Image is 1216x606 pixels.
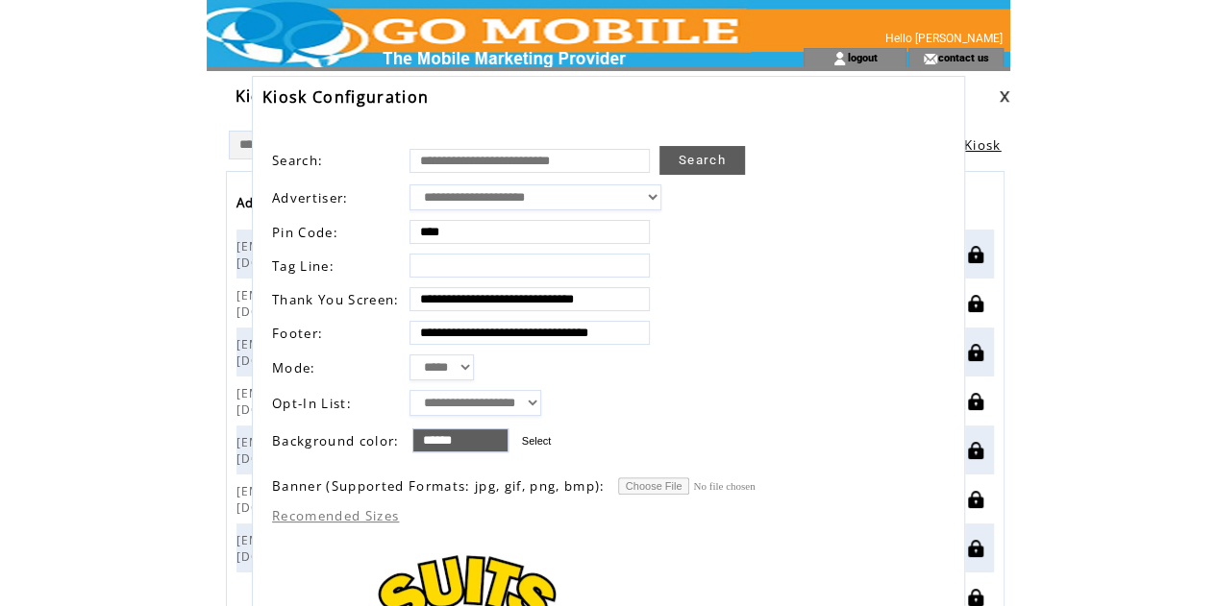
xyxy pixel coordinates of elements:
[272,507,399,524] label: Recomended Sizes
[272,224,338,241] span: Pin Code:
[236,189,312,221] span: Advertiser
[967,589,984,606] a: Click to disable this license
[923,51,937,66] img: contact_us_icon.gif
[272,152,323,169] span: Search:
[847,51,877,63] a: logout
[967,442,984,459] a: Click to disable this license
[272,291,400,308] span: Thank You Screen:
[967,491,984,508] a: Click to disable this license
[967,295,984,312] a: Click to disable this license
[236,385,354,418] span: [EMAIL_ADDRESS][DOMAIN_NAME]
[236,483,354,516] span: [EMAIL_ADDRESS][DOMAIN_NAME]
[262,86,429,108] span: Kiosk Configuration
[659,146,745,175] a: Search
[272,395,352,412] span: Opt-In List:
[272,189,349,206] span: Advertiser:
[236,287,354,320] span: [EMAIL_ADDRESS][DOMAIN_NAME]
[236,238,354,271] span: [EMAIL_ADDRESS][DOMAIN_NAME]
[236,434,354,467] span: [EMAIL_ADDRESS][DOMAIN_NAME]
[967,344,984,361] a: Click to disable this license
[272,432,400,449] span: Background color:
[236,85,392,107] span: Kiosk License Keys
[967,246,984,263] a: Click to disable this license
[272,359,316,376] span: Mode:
[272,257,335,275] span: Tag Line:
[967,393,984,410] a: Click to disable this license
[522,435,552,447] label: Select
[236,189,317,221] a: Advertiser
[272,477,606,495] span: Banner (Supported Formats: jpg, gif, png, bmp):
[272,325,323,342] span: Footer:
[937,51,988,63] a: contact us
[967,540,984,557] a: Click to disable this license
[236,336,354,369] span: [EMAIL_ADDRESS][DOMAIN_NAME]
[832,51,847,66] img: account_icon.gif
[885,32,1003,45] span: Hello [PERSON_NAME]
[236,532,354,565] span: [EMAIL_ADDRESS][DOMAIN_NAME]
